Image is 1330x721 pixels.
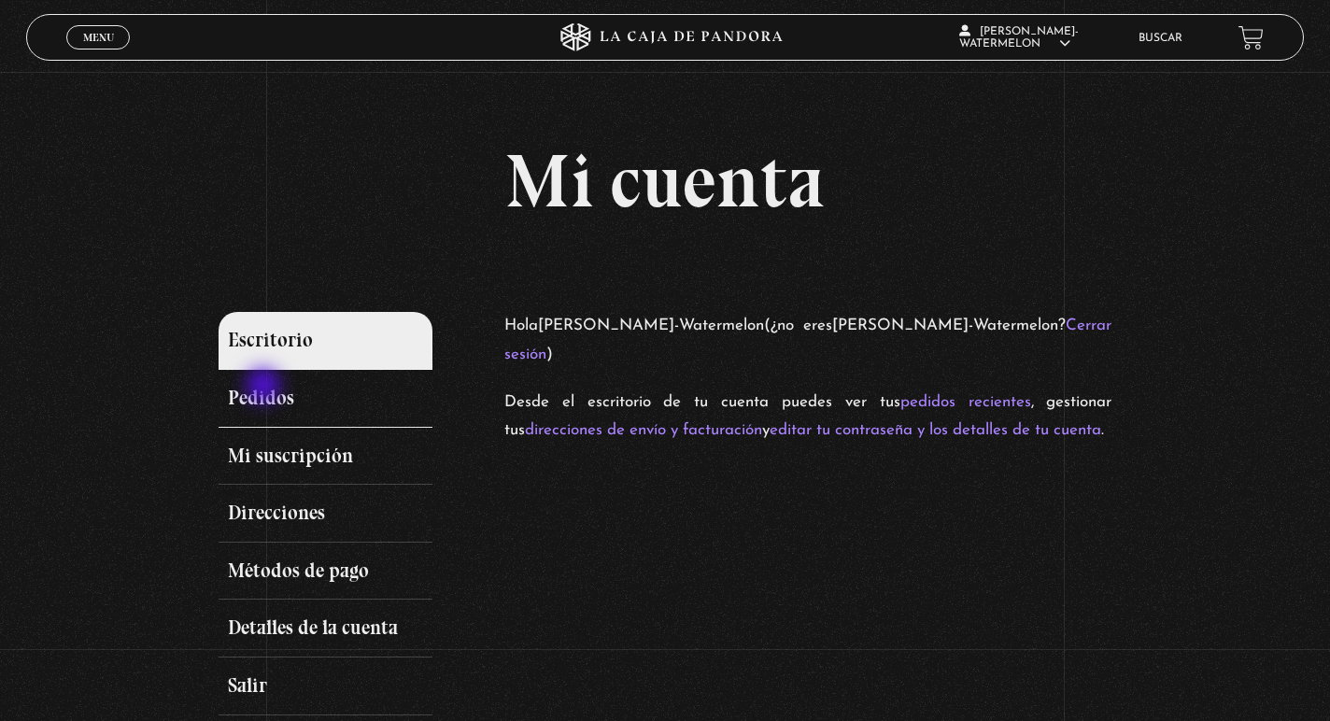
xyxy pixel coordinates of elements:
[504,318,1112,362] a: Cerrar sesión
[219,543,433,601] a: Métodos de pago
[1139,33,1182,44] a: Buscar
[525,422,762,438] a: direcciones de envío y facturación
[219,312,487,714] nav: Páginas de cuenta
[832,318,1058,333] strong: [PERSON_NAME]-Watermelon
[770,422,1101,438] a: editar tu contraseña y los detalles de tu cuenta
[219,370,433,428] a: Pedidos
[504,312,1112,369] p: Hola (¿no eres ? )
[219,600,433,657] a: Detalles de la cuenta
[77,48,120,61] span: Cerrar
[959,26,1079,49] span: [PERSON_NAME]-Watermelon
[504,389,1112,445] p: Desde el escritorio de tu cuenta puedes ver tus , gestionar tus y .
[219,144,1112,219] h1: Mi cuenta
[1238,25,1264,50] a: View your shopping cart
[538,318,764,333] strong: [PERSON_NAME]-Watermelon
[219,428,433,486] a: Mi suscripción
[219,485,433,543] a: Direcciones
[219,657,433,715] a: Salir
[219,312,433,370] a: Escritorio
[83,32,114,43] span: Menu
[900,394,1031,410] a: pedidos recientes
